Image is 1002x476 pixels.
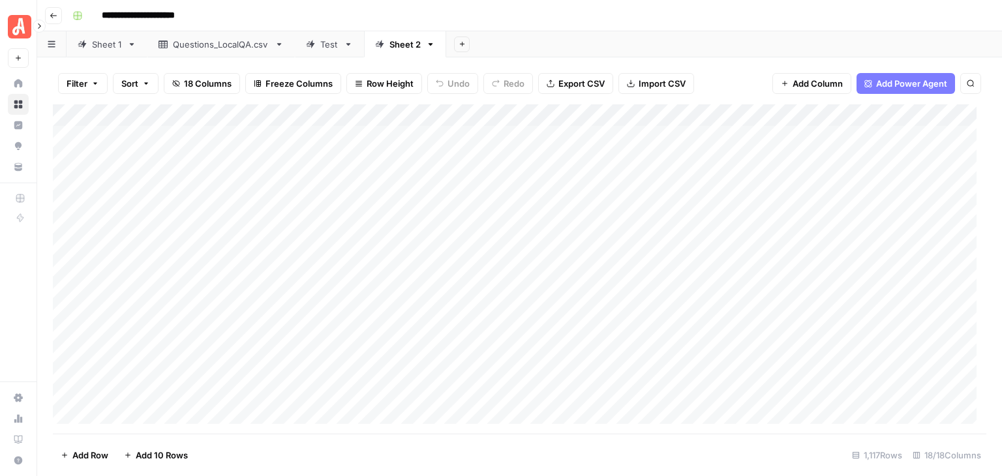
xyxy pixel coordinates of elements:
[427,73,478,94] button: Undo
[876,77,947,90] span: Add Power Agent
[857,73,955,94] button: Add Power Agent
[558,77,605,90] span: Export CSV
[448,77,470,90] span: Undo
[92,38,122,51] div: Sheet 1
[504,77,524,90] span: Redo
[136,449,188,462] span: Add 10 Rows
[8,450,29,471] button: Help + Support
[364,31,446,57] a: Sheet 2
[164,73,240,94] button: 18 Columns
[793,77,843,90] span: Add Column
[8,15,31,38] img: Angi Logo
[772,73,851,94] button: Add Column
[8,408,29,429] a: Usage
[173,38,269,51] div: Questions_LocalQA.csv
[266,77,333,90] span: Freeze Columns
[72,449,108,462] span: Add Row
[295,31,364,57] a: Test
[367,77,414,90] span: Row Height
[483,73,533,94] button: Redo
[53,445,116,466] button: Add Row
[320,38,339,51] div: Test
[618,73,694,94] button: Import CSV
[116,445,196,466] button: Add 10 Rows
[58,73,108,94] button: Filter
[8,136,29,156] a: Opportunities
[8,429,29,450] a: Learning Hub
[184,77,232,90] span: 18 Columns
[8,115,29,136] a: Insights
[346,73,422,94] button: Row Height
[389,38,421,51] div: Sheet 2
[907,445,986,466] div: 18/18 Columns
[113,73,159,94] button: Sort
[245,73,341,94] button: Freeze Columns
[8,10,29,43] button: Workspace: Angi
[8,94,29,115] a: Browse
[639,77,686,90] span: Import CSV
[67,31,147,57] a: Sheet 1
[8,73,29,94] a: Home
[538,73,613,94] button: Export CSV
[847,445,907,466] div: 1,117 Rows
[121,77,138,90] span: Sort
[8,387,29,408] a: Settings
[8,156,29,177] a: Your Data
[67,77,87,90] span: Filter
[147,31,295,57] a: Questions_LocalQA.csv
